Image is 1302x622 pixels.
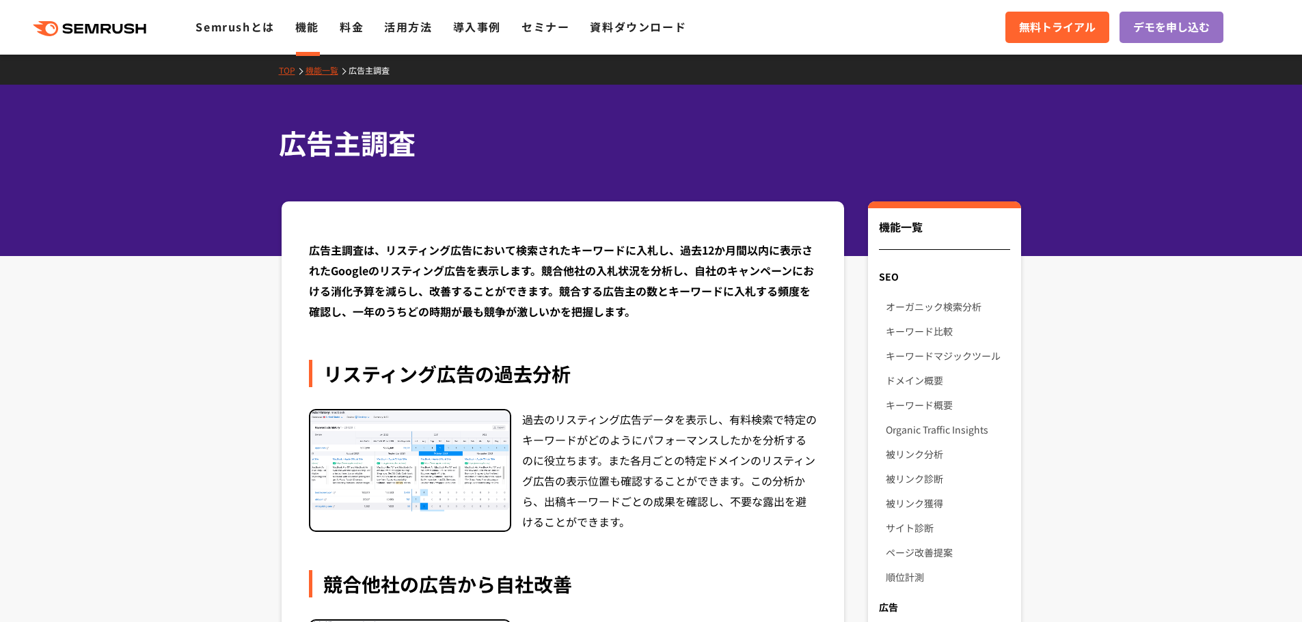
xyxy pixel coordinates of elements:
[1005,12,1109,43] a: 無料トライアル
[195,18,274,35] a: Semrushとは
[306,64,349,76] a: 機能一覧
[1133,18,1210,36] span: デモを申し込む
[1120,12,1223,43] a: デモを申し込む
[886,393,1009,417] a: キーワード概要
[886,491,1009,515] a: 被リンク獲得
[295,18,319,35] a: 機能
[886,343,1009,368] a: キーワードマジックツール
[886,515,1009,540] a: サイト診断
[886,565,1009,589] a: 順位計測
[309,570,817,597] div: 競合他社の広告から自社改善
[886,466,1009,491] a: 被リンク診断
[590,18,686,35] a: 資料ダウンロード
[886,417,1009,442] a: Organic Traffic Insights
[279,123,1010,163] h1: 広告主調査
[522,409,817,532] div: 過去のリスティング広告データを表示し、有料検索で特定のキーワードがどのようにパフォーマンスしたかを分析するのに役立ちます。また各月ごとの特定ドメインのリスティング広告の表示位置も確認することがで...
[886,442,1009,466] a: 被リンク分析
[279,64,306,76] a: TOP
[453,18,501,35] a: 導入事例
[886,540,1009,565] a: ページ改善提案
[310,410,510,511] img: リスティング広告の過去分析
[886,368,1009,393] a: ドメイン概要
[349,64,400,76] a: 広告主調査
[1019,18,1096,36] span: 無料トライアル
[309,360,817,387] div: リスティング広告の過去分析
[384,18,432,35] a: 活用方法
[886,319,1009,343] a: キーワード比較
[309,240,817,322] div: 広告主調査は、リスティング広告において検索されたキーワードに入札し、過去12か月間以内に表示されたGoogleのリスティング広告を表示します。競合他社の入札状況を分析し、自社のキャンペーンにおけ...
[879,218,1009,250] div: 機能一覧
[886,294,1009,319] a: オーガニック検索分析
[868,264,1020,289] div: SEO
[340,18,364,35] a: 料金
[521,18,569,35] a: セミナー
[868,595,1020,619] div: 広告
